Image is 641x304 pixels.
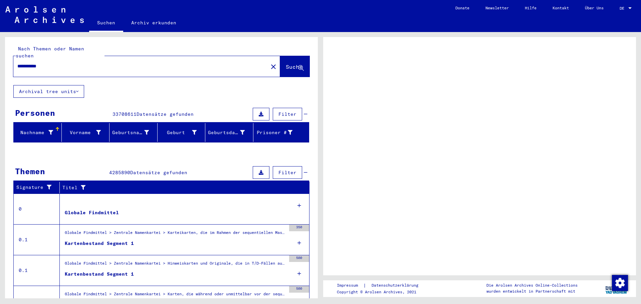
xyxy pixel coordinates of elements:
div: Prisoner # [256,129,293,136]
button: Archival tree units [13,85,84,98]
span: 33708611 [113,111,137,117]
span: Filter [278,170,296,176]
div: Signature [16,182,61,193]
div: Vorname [64,129,101,136]
mat-header-cell: Vorname [62,123,110,142]
div: Titel [62,184,296,191]
mat-header-cell: Geburtsname [110,123,158,142]
span: Datensätze gefunden [137,111,194,117]
a: Datenschutzerklärung [366,282,426,289]
div: Geburtsname [112,129,149,136]
button: Clear [267,60,280,73]
div: Kartenbestand Segment 1 [65,240,134,247]
div: Personen [15,107,55,119]
div: | [337,282,426,289]
div: 500 [289,255,309,262]
button: Suche [280,56,309,77]
div: Geburtsdatum [208,129,245,136]
div: Nachname [16,127,61,138]
a: Suchen [89,15,123,32]
div: Geburt‏ [160,127,205,138]
div: Themen [15,165,45,177]
div: Geburtsname [112,127,157,138]
p: wurden entwickelt in Partnerschaft mit [486,288,578,294]
a: Archiv erkunden [123,15,184,31]
div: Geburt‏ [160,129,197,136]
p: Die Arolsen Archives Online-Collections [486,282,578,288]
img: yv_logo.png [604,280,629,297]
div: 500 [289,286,309,293]
span: Datensätze gefunden [130,170,187,176]
mat-header-cell: Geburt‏ [158,123,206,142]
div: Geburtsdatum [208,127,253,138]
img: Zustimmung ändern [612,275,628,291]
div: Globale Findmittel > Zentrale Namenkartei > Karten, die während oder unmittelbar vor der sequenti... [65,291,286,300]
td: 0.1 [14,224,60,255]
p: Copyright © Arolsen Archives, 2021 [337,289,426,295]
div: Vorname [64,127,110,138]
mat-label: Nach Themen oder Namen suchen [16,46,84,59]
div: Nachname [16,129,53,136]
button: Filter [273,108,302,120]
a: Impressum [337,282,363,289]
td: 0.1 [14,255,60,286]
div: 350 [289,225,309,231]
div: Signature [16,184,54,191]
div: Kartenbestand Segment 1 [65,271,134,278]
div: Titel [62,182,303,193]
div: Globale Findmittel [65,209,119,216]
mat-header-cell: Prisoner # [253,123,309,142]
span: DE [620,6,627,11]
div: Globale Findmittel > Zentrale Namenkartei > Hinweiskarten und Originale, die in T/D-Fällen aufgef... [65,260,286,270]
mat-header-cell: Geburtsdatum [205,123,253,142]
span: Suche [286,63,302,70]
td: 0 [14,194,60,224]
span: 4285890 [109,170,130,176]
button: Filter [273,166,302,179]
img: Arolsen_neg.svg [5,6,84,23]
mat-icon: close [269,63,277,71]
span: Filter [278,111,296,117]
mat-header-cell: Nachname [14,123,62,142]
div: Prisoner # [256,127,301,138]
div: Globale Findmittel > Zentrale Namenkartei > Karteikarten, die im Rahmen der sequentiellen Massend... [65,230,286,239]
